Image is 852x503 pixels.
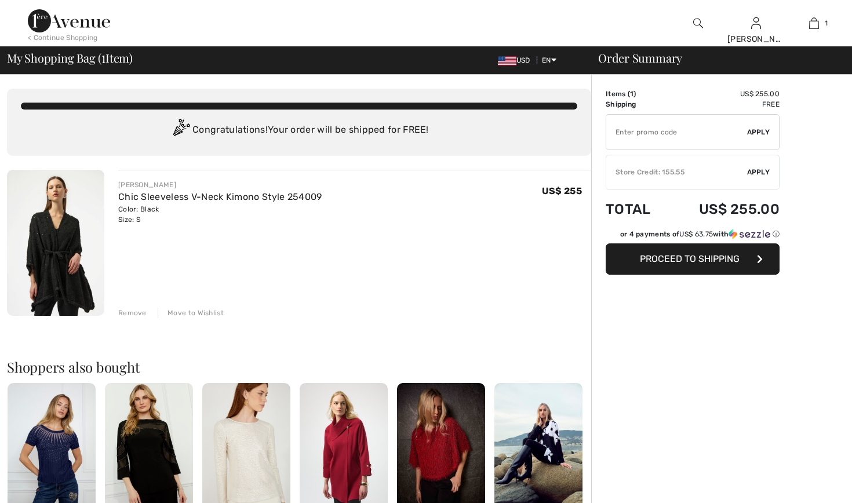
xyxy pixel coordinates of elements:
[118,180,322,190] div: [PERSON_NAME]
[118,204,322,225] div: Color: Black Size: S
[118,191,322,202] a: Chic Sleeveless V-Neck Kimono Style 254009
[101,49,105,64] span: 1
[751,16,761,30] img: My Info
[498,56,516,65] img: US Dollar
[7,170,104,316] img: Chic Sleeveless V-Neck Kimono Style 254009
[7,360,591,374] h2: Shoppers also bought
[498,56,535,64] span: USD
[606,89,668,99] td: Items ( )
[542,56,556,64] span: EN
[158,308,224,318] div: Move to Wishlist
[28,32,98,43] div: < Continue Shopping
[747,167,770,177] span: Apply
[693,16,703,30] img: search the website
[118,308,147,318] div: Remove
[668,189,780,229] td: US$ 255.00
[630,90,633,98] span: 1
[606,229,780,243] div: or 4 payments ofUS$ 63.75withSezzle Click to learn more about Sezzle
[606,243,780,275] button: Proceed to Shipping
[169,119,192,142] img: Congratulation2.svg
[668,99,780,110] td: Free
[809,16,819,30] img: My Bag
[727,33,784,45] div: [PERSON_NAME]
[28,9,110,32] img: 1ère Avenue
[785,16,842,30] a: 1
[606,189,668,229] td: Total
[747,127,770,137] span: Apply
[606,99,668,110] td: Shipping
[606,167,747,177] div: Store Credit: 155.55
[825,18,828,28] span: 1
[21,119,577,142] div: Congratulations! Your order will be shipped for FREE!
[620,229,780,239] div: or 4 payments of with
[679,230,713,238] span: US$ 63.75
[584,52,845,64] div: Order Summary
[668,89,780,99] td: US$ 255.00
[606,115,747,150] input: Promo code
[7,52,133,64] span: My Shopping Bag ( Item)
[751,17,761,28] a: Sign In
[729,229,770,239] img: Sezzle
[542,185,582,196] span: US$ 255
[640,253,740,264] span: Proceed to Shipping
